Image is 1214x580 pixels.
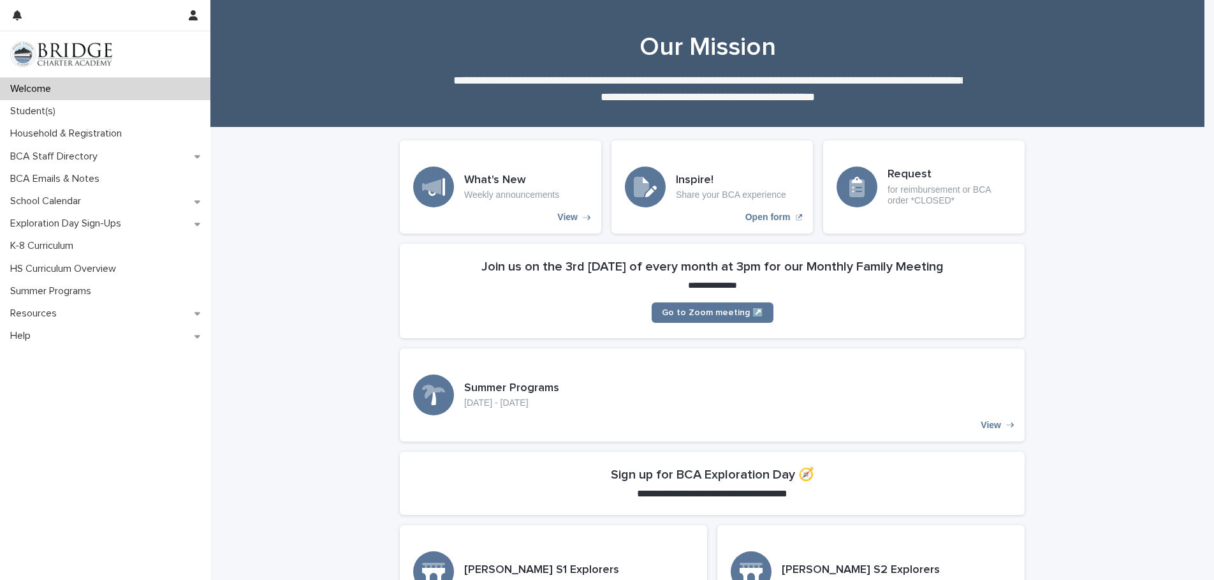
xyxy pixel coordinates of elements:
[5,240,84,252] p: K-8 Curriculum
[464,190,559,200] p: Weekly announcements
[5,195,91,207] p: School Calendar
[888,168,1011,182] h3: Request
[5,330,41,342] p: Help
[652,302,773,323] a: Go to Zoom meeting ↗️
[611,140,813,234] a: Open form
[676,174,786,188] h3: Inspire!
[5,128,132,140] p: Household & Registration
[981,420,1001,431] p: View
[464,563,619,577] h3: [PERSON_NAME] S1 Explorers
[400,348,1025,442] a: View
[5,285,101,297] p: Summer Programs
[10,41,112,67] img: V1C1m3IdTEidaUdm9Hs0
[5,218,131,230] p: Exploration Day Sign-Ups
[464,398,559,408] p: [DATE] - [DATE]
[5,308,67,320] p: Resources
[782,563,940,577] h3: [PERSON_NAME] S2 Explorers
[888,184,1011,206] p: for reimbursement or BCA order *CLOSED*
[5,105,66,117] p: Student(s)
[5,263,126,275] p: HS Curriculum Overview
[5,173,110,185] p: BCA Emails & Notes
[5,83,61,95] p: Welcome
[395,32,1020,63] h1: Our Mission
[557,212,578,223] p: View
[464,174,559,188] h3: What's New
[481,259,944,274] h2: Join us on the 3rd [DATE] of every month at 3pm for our Monthly Family Meeting
[662,308,763,317] span: Go to Zoom meeting ↗️
[5,151,108,163] p: BCA Staff Directory
[676,190,786,200] p: Share your BCA experience
[611,467,814,482] h2: Sign up for BCA Exploration Day 🧭
[400,140,601,234] a: View
[464,382,559,396] h3: Summer Programs
[745,212,791,223] p: Open form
